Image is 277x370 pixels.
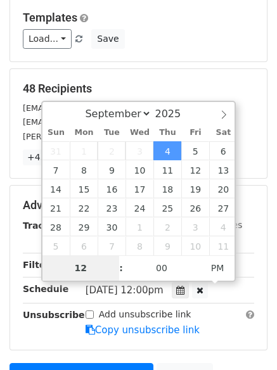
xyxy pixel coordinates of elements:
[209,179,237,198] span: September 20, 2025
[23,310,85,320] strong: Unsubscribe
[23,198,254,212] h5: Advanced
[181,179,209,198] span: September 19, 2025
[98,129,126,137] span: Tue
[23,103,164,113] small: [EMAIL_ADDRESS][DOMAIN_NAME]
[98,179,126,198] span: September 16, 2025
[119,255,123,281] span: :
[126,217,153,236] span: October 1, 2025
[23,11,77,24] a: Templates
[123,255,200,281] input: Minute
[181,129,209,137] span: Fri
[23,260,55,270] strong: Filters
[126,160,153,179] span: September 10, 2025
[70,129,98,137] span: Mon
[126,236,153,255] span: October 8, 2025
[209,198,237,217] span: September 27, 2025
[153,236,181,255] span: October 9, 2025
[98,236,126,255] span: October 7, 2025
[70,160,98,179] span: September 8, 2025
[98,198,126,217] span: September 23, 2025
[98,217,126,236] span: September 30, 2025
[70,217,98,236] span: September 29, 2025
[99,308,191,321] label: Add unsubscribe link
[181,236,209,255] span: October 10, 2025
[70,198,98,217] span: September 22, 2025
[42,129,70,137] span: Sun
[42,236,70,255] span: October 5, 2025
[181,141,209,160] span: September 5, 2025
[70,141,98,160] span: September 1, 2025
[209,160,237,179] span: September 13, 2025
[23,132,231,141] small: [PERSON_NAME][EMAIL_ADDRESS][DOMAIN_NAME]
[70,179,98,198] span: September 15, 2025
[126,198,153,217] span: September 24, 2025
[214,309,277,370] iframe: Chat Widget
[23,284,68,294] strong: Schedule
[23,82,254,96] h5: 48 Recipients
[209,217,237,236] span: October 4, 2025
[153,179,181,198] span: September 18, 2025
[153,129,181,137] span: Thu
[42,141,70,160] span: August 31, 2025
[86,284,164,296] span: [DATE] 12:00pm
[42,179,70,198] span: September 14, 2025
[91,29,124,49] button: Save
[98,160,126,179] span: September 9, 2025
[153,198,181,217] span: September 25, 2025
[23,117,164,127] small: [EMAIL_ADDRESS][DOMAIN_NAME]
[200,255,235,281] span: Click to toggle
[42,160,70,179] span: September 7, 2025
[181,217,209,236] span: October 3, 2025
[181,198,209,217] span: September 26, 2025
[126,141,153,160] span: September 3, 2025
[209,236,237,255] span: October 11, 2025
[153,141,181,160] span: September 4, 2025
[126,129,153,137] span: Wed
[209,129,237,137] span: Sat
[181,160,209,179] span: September 12, 2025
[209,141,237,160] span: September 6, 2025
[153,160,181,179] span: September 11, 2025
[153,217,181,236] span: October 2, 2025
[23,150,76,165] a: +45 more
[98,141,126,160] span: September 2, 2025
[42,198,70,217] span: September 21, 2025
[23,29,72,49] a: Load...
[23,220,65,231] strong: Tracking
[151,108,197,120] input: Year
[126,179,153,198] span: September 17, 2025
[86,324,200,336] a: Copy unsubscribe link
[70,236,98,255] span: October 6, 2025
[42,255,120,281] input: Hour
[42,217,70,236] span: September 28, 2025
